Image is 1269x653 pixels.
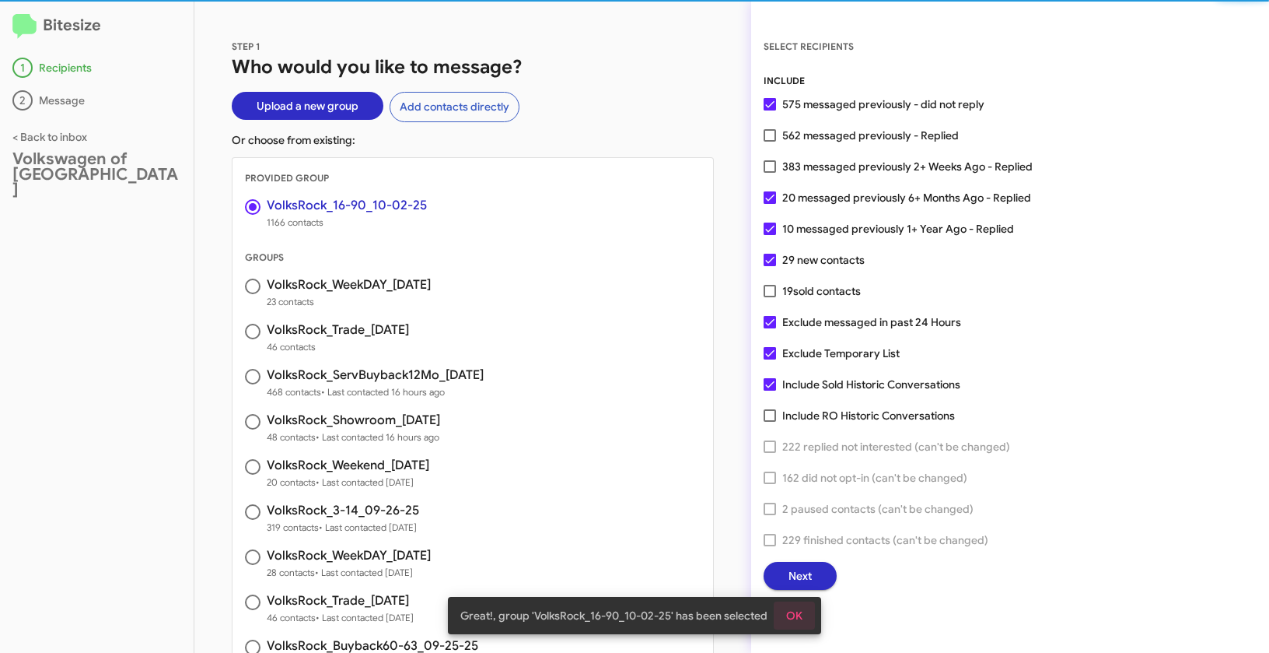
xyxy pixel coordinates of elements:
[793,284,861,298] span: sold contacts
[786,602,802,630] span: OK
[267,475,429,490] span: 20 contacts
[267,504,419,517] h3: VolksRock_3-14_09-26-25
[267,610,414,626] span: 46 contacts
[782,531,988,549] span: 229 finished contacts (can't be changed)
[321,386,445,398] span: • Last contacted 16 hours ago
[316,431,439,443] span: • Last contacted 16 hours ago
[390,92,519,122] button: Add contacts directly
[12,90,181,111] div: Message
[12,130,87,144] a: < Back to inbox
[267,369,484,381] h3: VolksRock_ServBuyback12Mo_[DATE]
[232,250,713,265] div: GROUPS
[267,215,427,230] span: 1166 contacts
[788,562,812,590] span: Next
[782,344,900,363] span: Exclude Temporary List
[267,549,431,562] h3: VolksRock_WeekDAY_[DATE]
[232,170,713,186] div: PROVIDED GROUP
[267,430,440,445] span: 48 contacts
[782,157,1033,176] span: 383 messaged previously 2+ Weeks Ago - Replied
[782,406,955,425] span: Include RO Historic Conversations
[319,521,417,533] span: • Last contacted [DATE]
[267,294,431,310] span: 23 contacts
[782,500,974,518] span: 2 paused contacts (can't be changed)
[782,251,865,269] span: 29 new contacts
[267,384,484,400] span: 468 contacts
[782,188,1031,207] span: 20 messaged previously 6+ Months Ago - Replied
[764,562,837,590] button: Next
[267,199,427,212] h3: VolksRock_16-90_10-02-25
[267,279,431,291] h3: VolksRock_WeekDAY_[DATE]
[267,520,419,535] span: 319 contacts
[12,58,33,78] div: 1
[267,565,431,581] span: 28 contacts
[782,219,1014,238] span: 10 messaged previously 1+ Year Ago - Replied
[232,54,714,79] h1: Who would you like to message?
[460,608,767,623] span: Great!, group 'VolksRock_16-90_10-02-25' has been selected
[12,58,181,78] div: Recipients
[12,151,181,198] div: Volkswagen of [GEOGRAPHIC_DATA]
[782,95,984,114] span: 575 messaged previously - did not reply
[232,132,714,148] p: Or choose from existing:
[267,414,440,427] h3: VolksRock_Showroom_[DATE]
[267,595,414,607] h3: VolksRock_Trade_[DATE]
[12,14,37,39] img: logo-minimal.svg
[315,567,413,578] span: • Last contacted [DATE]
[782,437,1010,456] span: 222 replied not interested (can't be changed)
[782,375,960,394] span: Include Sold Historic Conversations
[316,476,414,488] span: • Last contacted [DATE]
[764,73,1257,89] div: INCLUDE
[232,92,383,120] button: Upload a new group
[267,324,409,336] h3: VolksRock_Trade_[DATE]
[782,469,967,487] span: 162 did not opt-in (can't be changed)
[774,602,815,630] button: OK
[257,92,358,120] span: Upload a new group
[267,459,429,472] h3: VolksRock_Weekend_[DATE]
[782,126,959,145] span: 562 messaged previously - Replied
[267,339,409,355] span: 46 contacts
[782,313,961,332] span: Exclude messaged in past 24 Hours
[316,612,414,623] span: • Last contacted [DATE]
[12,90,33,111] div: 2
[267,640,478,652] h3: VolksRock_Buyback60-63_09-25-25
[764,40,854,52] span: SELECT RECIPIENTS
[782,282,861,300] span: 19
[232,40,260,52] span: STEP 1
[12,13,181,39] h2: Bitesize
